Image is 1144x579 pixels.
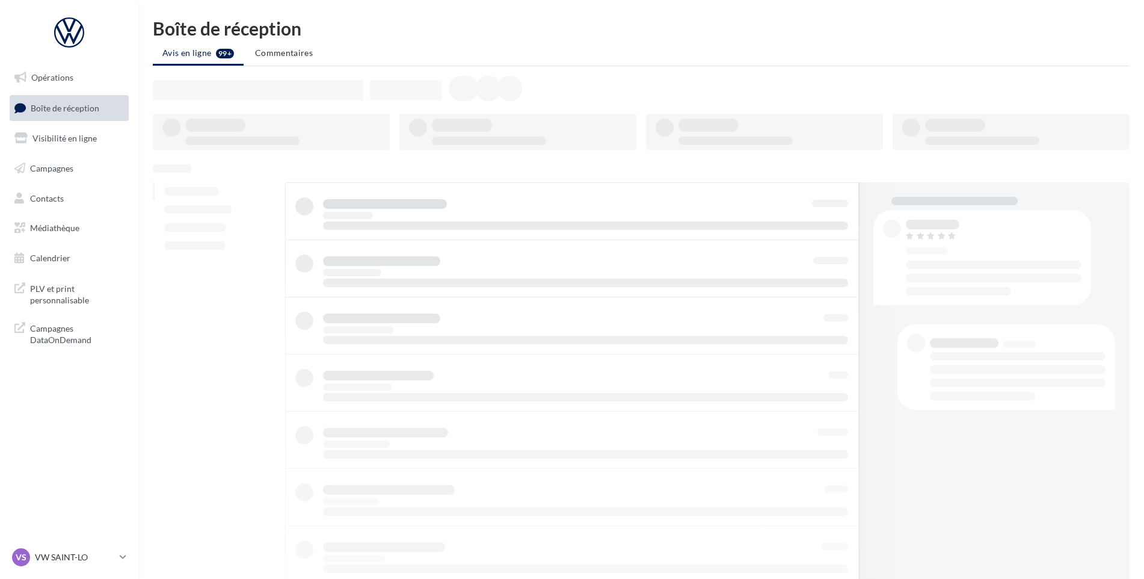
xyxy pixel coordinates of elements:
[30,253,70,263] span: Calendrier
[7,276,131,311] a: PLV et print personnalisable
[30,223,79,233] span: Médiathèque
[7,95,131,121] a: Boîte de réception
[30,193,64,203] span: Contacts
[7,315,131,351] a: Campagnes DataOnDemand
[7,215,131,241] a: Médiathèque
[30,163,73,173] span: Campagnes
[7,126,131,151] a: Visibilité en ligne
[10,546,129,569] a: VS VW SAINT-LO
[32,133,97,143] span: Visibilité en ligne
[7,65,131,90] a: Opérations
[30,280,124,306] span: PLV et print personnalisable
[30,320,124,346] span: Campagnes DataOnDemand
[35,551,115,563] p: VW SAINT-LO
[31,102,99,113] span: Boîte de réception
[7,186,131,211] a: Contacts
[255,48,313,58] span: Commentaires
[16,551,26,563] span: VS
[153,19,1130,37] div: Boîte de réception
[31,72,73,82] span: Opérations
[7,246,131,271] a: Calendrier
[7,156,131,181] a: Campagnes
